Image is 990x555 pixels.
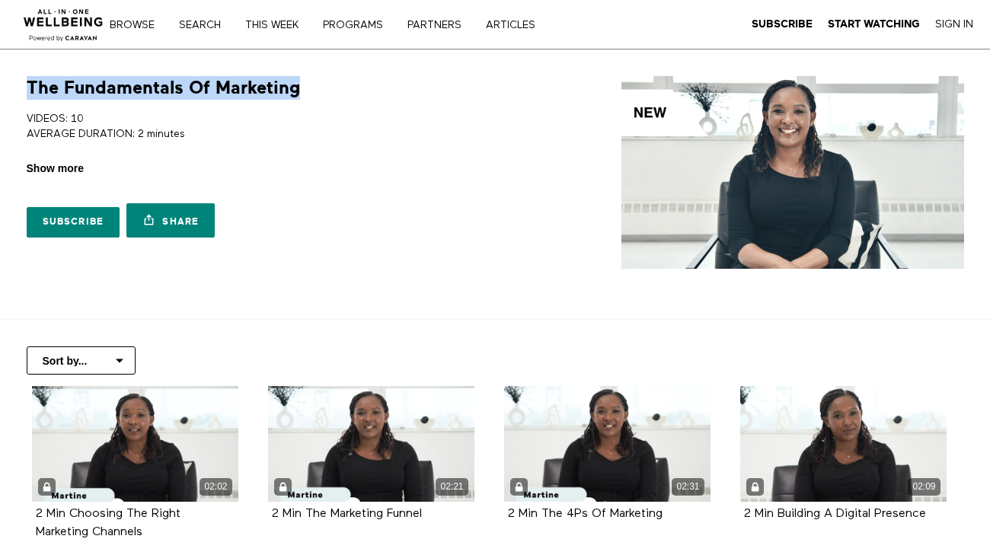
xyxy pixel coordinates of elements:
[318,20,399,30] a: PROGRAMS
[828,18,920,31] a: Start Watching
[268,386,474,502] a: 2 Min The Marketing Funnel 02:21
[27,111,490,142] p: VIDEOS: 10 AVERAGE DURATION: 2 minutes
[744,508,926,520] strong: 2 Min Building A Digital Presence
[935,18,973,31] a: Sign In
[481,20,551,30] a: ARTICLES
[36,508,180,537] a: 2 Min Choosing The Right Marketing Channels
[272,508,422,520] strong: 2 Min The Marketing Funnel
[240,20,315,30] a: THIS WEEK
[272,508,422,519] a: 2 Min The Marketing Funnel
[104,20,171,30] a: Browse
[32,386,238,502] a: 2 Min Choosing The Right Marketing Channels 02:02
[120,17,567,32] nav: Primary
[174,20,237,30] a: Search
[908,478,940,496] div: 02:09
[200,478,232,496] div: 02:02
[436,478,468,496] div: 02:21
[27,76,300,100] h1: The Fundamentals Of Marketing
[504,386,711,502] a: 2 Min The 4Ps Of Marketing 02:31
[752,18,813,31] a: Subscribe
[126,203,215,238] a: Share
[752,18,813,30] strong: Subscribe
[828,18,920,30] strong: Start Watching
[508,508,663,520] strong: 2 Min The 4Ps Of Marketing
[744,508,926,519] a: 2 Min Building A Digital Presence
[672,478,704,496] div: 02:31
[27,207,120,238] a: Subscribe
[740,386,947,502] a: 2 Min Building A Digital Presence 02:09
[508,508,663,519] a: 2 Min The 4Ps Of Marketing
[621,76,963,269] img: The Fundamentals Of Marketing
[402,20,477,30] a: PARTNERS
[27,161,84,177] span: Show more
